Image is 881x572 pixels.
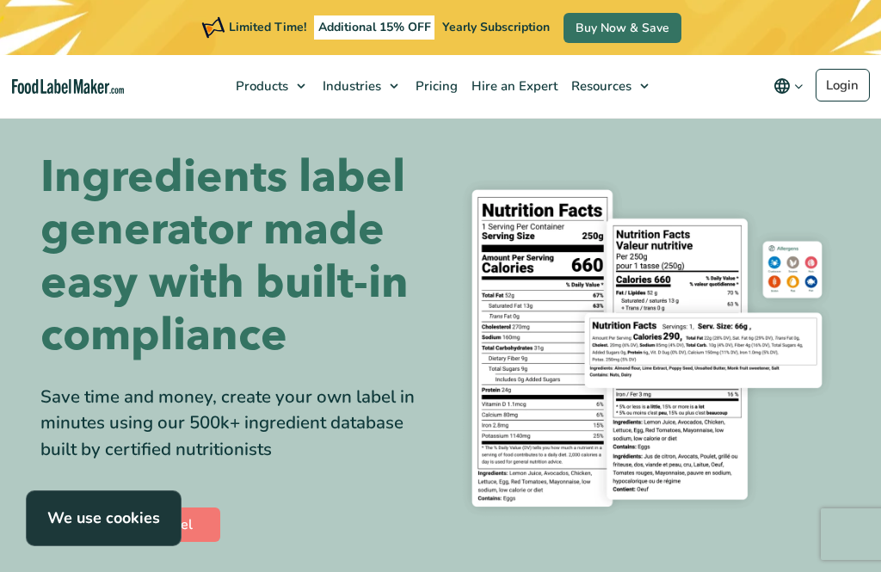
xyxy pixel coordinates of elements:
span: Resources [566,77,633,95]
a: Pricing [407,55,463,117]
span: Additional 15% OFF [314,15,435,40]
strong: We use cookies [47,507,160,528]
a: Buy Now & Save [564,13,681,43]
a: Login [816,69,870,101]
span: Yearly Subscription [442,19,550,35]
a: Resources [563,55,657,117]
a: Industries [314,55,407,117]
span: Industries [317,77,383,95]
a: Products [227,55,314,117]
a: Hire an Expert [463,55,563,117]
h1: Ingredients label generator made easy with built-in compliance [40,151,428,363]
div: Save time and money, create your own label in minutes using our 500k+ ingredient database built b... [40,384,428,463]
span: Pricing [410,77,459,95]
span: Products [231,77,290,95]
span: Hire an Expert [466,77,559,95]
span: Limited Time! [229,19,306,35]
